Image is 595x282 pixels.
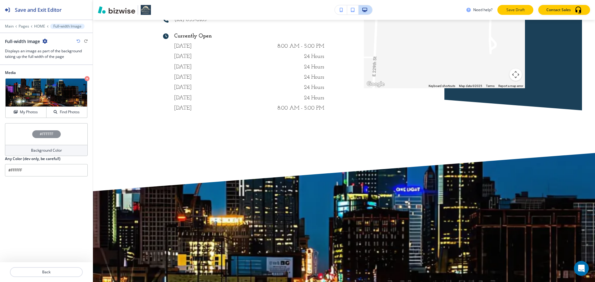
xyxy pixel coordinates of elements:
p: Currently Open [174,31,324,41]
button: Keyboard shortcuts [429,84,455,88]
p: 8:00 AM - 5:00 PM [277,103,324,114]
p: [DATE] [174,83,192,93]
p: [DATE] [174,41,192,52]
p: Save Draft [505,7,525,13]
p: [DATE] [174,72,192,83]
img: Google [365,80,386,88]
button: Map camera controls [509,68,522,81]
p: [DATE] [174,93,192,103]
button: My Photos [6,107,46,118]
span: Map data ©2025 [459,84,482,88]
p: [DATE] [174,103,192,114]
button: Save Draft [497,5,533,15]
button: Main [5,24,14,28]
p: [DATE] [174,62,192,72]
div: My PhotosFind Photos [5,78,88,118]
button: Full-width Image [50,24,85,29]
a: Terms (opens in new tab) [486,84,495,88]
h2: Any Color (dev only, be careful!) [5,156,60,162]
h4: My Photos [20,109,38,115]
button: Pages [19,24,29,28]
p: Back [11,269,82,275]
button: #FFFFFFBackground Color [5,123,88,156]
h2: Full-width Image [5,38,40,45]
p: 24 Hours [304,72,324,83]
h4: Background Color [31,148,62,153]
div: Open Intercom Messenger [574,261,589,276]
h2: Save and Exit Editor [15,6,62,14]
button: Contact Sales [538,5,590,15]
a: Report a map error [498,84,523,88]
a: Open this area in Google Maps (opens a new window) [365,80,386,88]
p: 24 Hours [304,83,324,93]
h4: Find Photos [60,109,80,115]
h3: Need help? [473,7,492,13]
h3: Displays an image as part of the background taking up the full width of the page [5,48,88,59]
p: 24 Hours [304,62,324,72]
p: (181) 653-0183 [174,15,324,25]
h2: Media [5,70,88,76]
p: [DATE] [174,52,192,62]
p: 8:00 AM - 5:00 PM [277,41,324,52]
button: Find Photos [46,107,87,118]
button: Back [10,267,83,277]
p: 24 Hours [304,52,324,62]
button: HOME [34,24,45,28]
img: Your Logo [141,5,151,15]
p: Full-width Image [53,24,82,28]
img: Bizwise Logo [98,6,135,14]
p: 24 Hours [304,93,324,103]
p: Contact Sales [546,7,571,13]
h4: #FFFFFF [40,131,53,137]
